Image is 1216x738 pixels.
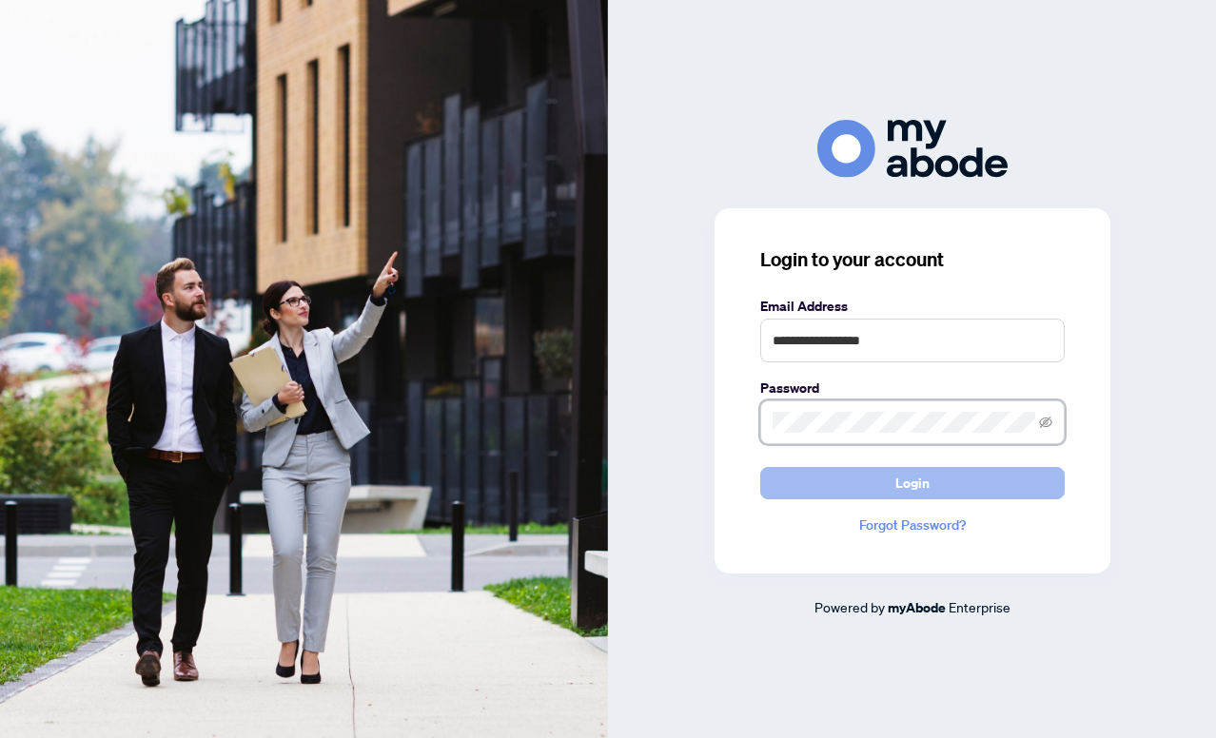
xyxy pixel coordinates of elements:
[1039,416,1052,429] span: eye-invisible
[814,598,885,615] span: Powered by
[760,467,1065,499] button: Login
[895,468,930,498] span: Login
[817,120,1008,178] img: ma-logo
[888,597,946,618] a: myAbode
[760,246,1065,273] h3: Login to your account
[760,296,1065,317] label: Email Address
[760,378,1065,398] label: Password
[949,598,1010,615] span: Enterprise
[760,515,1065,535] a: Forgot Password?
